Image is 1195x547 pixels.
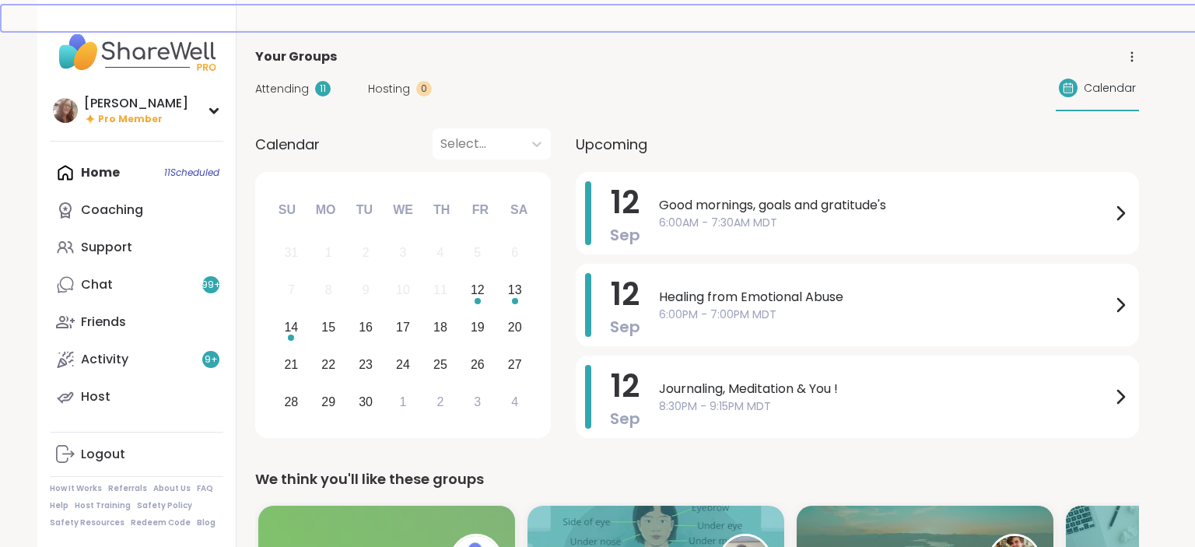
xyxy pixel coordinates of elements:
[461,348,494,381] div: Choose Friday, September 26th, 2025
[396,354,410,375] div: 24
[461,311,494,345] div: Choose Friday, September 19th, 2025
[359,317,373,338] div: 16
[424,237,457,270] div: Not available Thursday, September 4th, 2025
[659,196,1111,215] span: Good mornings, goals and gratitude's
[202,279,221,292] span: 99 +
[611,181,640,224] span: 12
[471,317,485,338] div: 19
[81,202,143,219] div: Coaching
[368,81,410,97] span: Hosting
[363,279,370,300] div: 9
[81,351,128,368] div: Activity
[312,385,345,419] div: Choose Monday, September 29th, 2025
[255,47,337,66] span: Your Groups
[131,517,191,528] a: Redeem Code
[463,193,497,227] div: Fr
[321,354,335,375] div: 22
[610,316,640,338] span: Sep
[659,380,1111,398] span: Journaling, Meditation & You !
[387,237,420,270] div: Not available Wednesday, September 3rd, 2025
[288,279,295,300] div: 7
[50,266,223,303] a: Chat99+
[659,307,1111,323] span: 6:00PM - 7:00PM MDT
[433,317,447,338] div: 18
[321,391,335,412] div: 29
[270,193,304,227] div: Su
[498,348,531,381] div: Choose Saturday, September 27th, 2025
[50,25,223,79] img: ShareWell Nav Logo
[461,237,494,270] div: Not available Friday, September 5th, 2025
[424,274,457,307] div: Not available Thursday, September 11th, 2025
[321,317,335,338] div: 15
[50,229,223,266] a: Support
[396,317,410,338] div: 17
[508,279,522,300] div: 13
[498,237,531,270] div: Not available Saturday, September 6th, 2025
[433,279,447,300] div: 11
[659,398,1111,415] span: 8:30PM - 9:15PM MDT
[255,81,309,97] span: Attending
[308,193,342,227] div: Mo
[81,388,110,405] div: Host
[312,348,345,381] div: Choose Monday, September 22nd, 2025
[284,242,298,263] div: 31
[315,81,331,96] div: 11
[610,224,640,246] span: Sep
[50,378,223,416] a: Host
[275,385,308,419] div: Choose Sunday, September 28th, 2025
[659,288,1111,307] span: Healing from Emotional Abuse
[153,483,191,494] a: About Us
[275,348,308,381] div: Choose Sunday, September 21st, 2025
[474,242,481,263] div: 5
[347,193,381,227] div: Tu
[511,242,518,263] div: 6
[498,311,531,345] div: Choose Saturday, September 20th, 2025
[312,274,345,307] div: Not available Monday, September 8th, 2025
[424,311,457,345] div: Choose Thursday, September 18th, 2025
[325,242,332,263] div: 1
[53,98,78,123] img: dodi
[205,353,218,366] span: 9 +
[461,274,494,307] div: Choose Friday, September 12th, 2025
[461,385,494,419] div: Choose Friday, October 3rd, 2025
[387,348,420,381] div: Choose Wednesday, September 24th, 2025
[433,354,447,375] div: 25
[425,193,459,227] div: Th
[349,311,383,345] div: Choose Tuesday, September 16th, 2025
[610,408,640,430] span: Sep
[1084,80,1136,96] span: Calendar
[471,354,485,375] div: 26
[208,203,220,216] iframe: Spotlight
[659,215,1111,231] span: 6:00AM - 7:30AM MDT
[275,237,308,270] div: Not available Sunday, August 31st, 2025
[498,385,531,419] div: Choose Saturday, October 4th, 2025
[471,279,485,300] div: 12
[50,436,223,473] a: Logout
[436,391,443,412] div: 2
[386,193,420,227] div: We
[325,279,332,300] div: 8
[502,193,536,227] div: Sa
[363,242,370,263] div: 2
[284,317,298,338] div: 14
[611,272,640,316] span: 12
[312,311,345,345] div: Choose Monday, September 15th, 2025
[50,517,124,528] a: Safety Resources
[284,354,298,375] div: 21
[387,385,420,419] div: Choose Wednesday, October 1st, 2025
[108,483,147,494] a: Referrals
[255,134,320,155] span: Calendar
[50,341,223,378] a: Activity9+
[50,483,102,494] a: How It Works
[387,311,420,345] div: Choose Wednesday, September 17th, 2025
[424,385,457,419] div: Choose Thursday, October 2nd, 2025
[349,348,383,381] div: Choose Tuesday, September 23rd, 2025
[75,500,131,511] a: Host Training
[50,303,223,341] a: Friends
[400,391,407,412] div: 1
[275,274,308,307] div: Not available Sunday, September 7th, 2025
[424,348,457,381] div: Choose Thursday, September 25th, 2025
[508,317,522,338] div: 20
[387,274,420,307] div: Not available Wednesday, September 10th, 2025
[137,500,192,511] a: Safety Policy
